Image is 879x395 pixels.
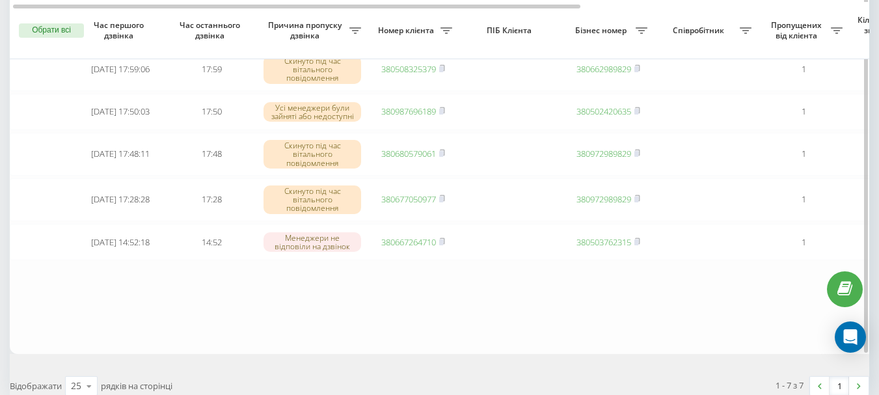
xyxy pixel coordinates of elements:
div: Усі менеджери були зайняті або недоступні [264,102,361,122]
td: [DATE] 14:52:18 [75,224,166,260]
td: 17:50 [166,94,257,130]
span: рядків на сторінці [101,380,172,392]
td: [DATE] 17:50:03 [75,94,166,130]
span: Номер клієнта [374,25,440,36]
td: [DATE] 17:28:28 [75,178,166,221]
a: 380667264710 [381,236,436,248]
div: Open Intercom Messenger [835,321,866,353]
td: 1 [758,94,849,130]
a: 380987696189 [381,105,436,117]
button: Обрати всі [19,23,84,38]
td: 1 [758,48,849,91]
a: 380502420635 [576,105,631,117]
a: 380508325379 [381,63,436,75]
span: Пропущених від клієнта [764,20,831,40]
span: ПІБ Клієнта [470,25,552,36]
a: 380503762315 [576,236,631,248]
span: Причина пропуску дзвінка [264,20,349,40]
div: Скинуто під час вітального повідомлення [264,55,361,84]
div: Менеджери не відповіли на дзвінок [264,232,361,252]
span: Співробітник [660,25,740,36]
td: 17:48 [166,133,257,176]
span: Відображати [10,380,62,392]
td: 1 [758,224,849,260]
td: [DATE] 17:59:06 [75,48,166,91]
span: Час першого дзвінка [85,20,156,40]
td: 1 [758,133,849,176]
td: [DATE] 17:48:11 [75,133,166,176]
td: 1 [758,178,849,221]
a: 380680579061 [381,148,436,159]
span: Час останнього дзвінка [176,20,247,40]
a: 380972989829 [576,148,631,159]
a: 380677050977 [381,193,436,205]
a: 380662989829 [576,63,631,75]
div: 25 [71,379,81,392]
a: 380972989829 [576,193,631,205]
span: Бізнес номер [569,25,636,36]
div: Скинуто під час вітального повідомлення [264,185,361,214]
td: 17:59 [166,48,257,91]
td: 17:28 [166,178,257,221]
td: 14:52 [166,224,257,260]
div: 1 - 7 з 7 [776,379,804,392]
a: 1 [830,377,849,395]
div: Скинуто під час вітального повідомлення [264,140,361,169]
